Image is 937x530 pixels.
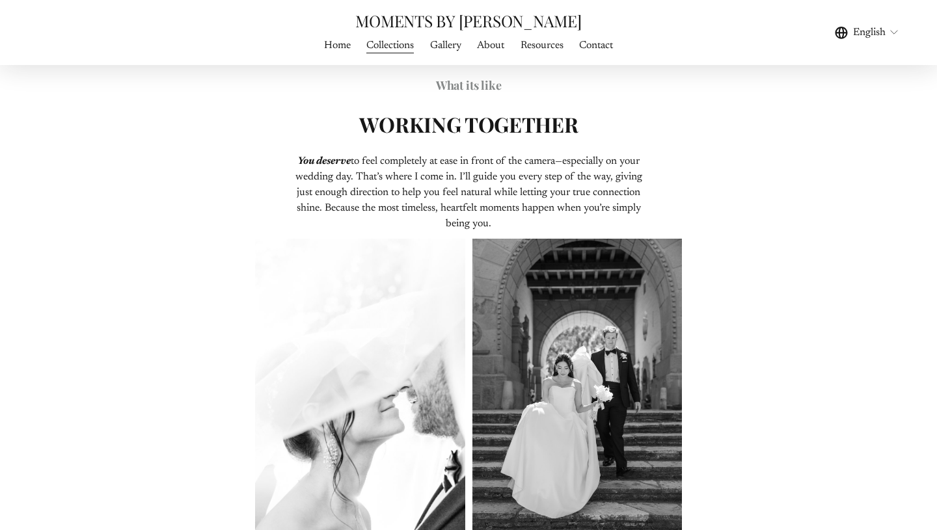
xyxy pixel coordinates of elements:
em: You deserve [297,156,351,166]
a: Resources [521,36,564,54]
span: English [853,25,886,40]
strong: What its like [436,77,502,93]
p: to feel completely at ease in front of the camera—especially on your wedding day. That’s where I ... [291,153,646,232]
a: Home [324,36,351,54]
a: MOMENTS BY [PERSON_NAME] [355,10,581,31]
a: Collections [366,36,414,54]
div: language picker [835,23,900,41]
span: Gallery [430,38,461,53]
a: About [477,36,504,54]
a: folder dropdown [430,36,461,54]
a: Contact [579,36,613,54]
strong: WORKING TOGETHER [359,111,578,138]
